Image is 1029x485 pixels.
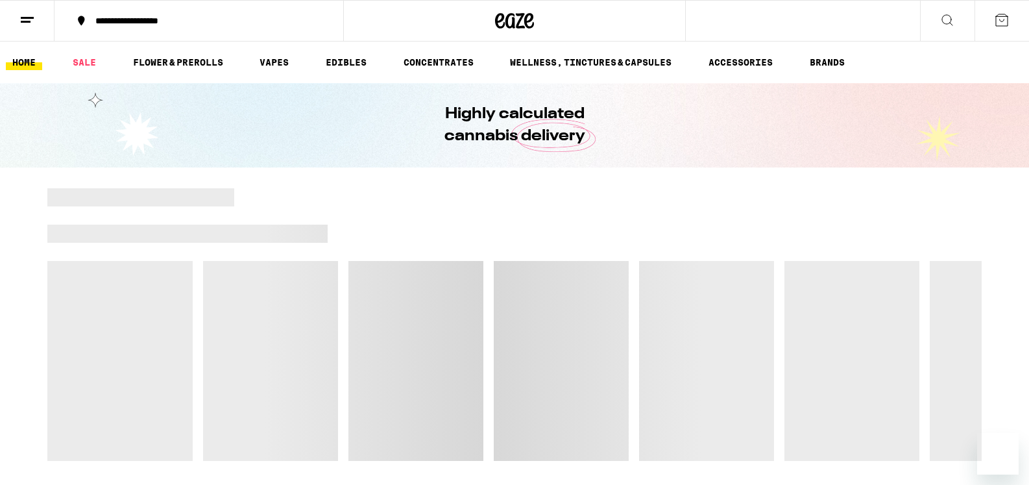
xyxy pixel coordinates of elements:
[503,55,678,70] a: WELLNESS, TINCTURES & CAPSULES
[407,103,622,147] h1: Highly calculated cannabis delivery
[253,55,295,70] a: VAPES
[6,55,42,70] a: HOME
[702,55,779,70] a: ACCESSORIES
[977,433,1019,475] iframe: Button to launch messaging window
[66,55,103,70] a: SALE
[319,55,373,70] a: EDIBLES
[803,55,851,70] a: BRANDS
[397,55,480,70] a: CONCENTRATES
[127,55,230,70] a: FLOWER & PREROLLS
